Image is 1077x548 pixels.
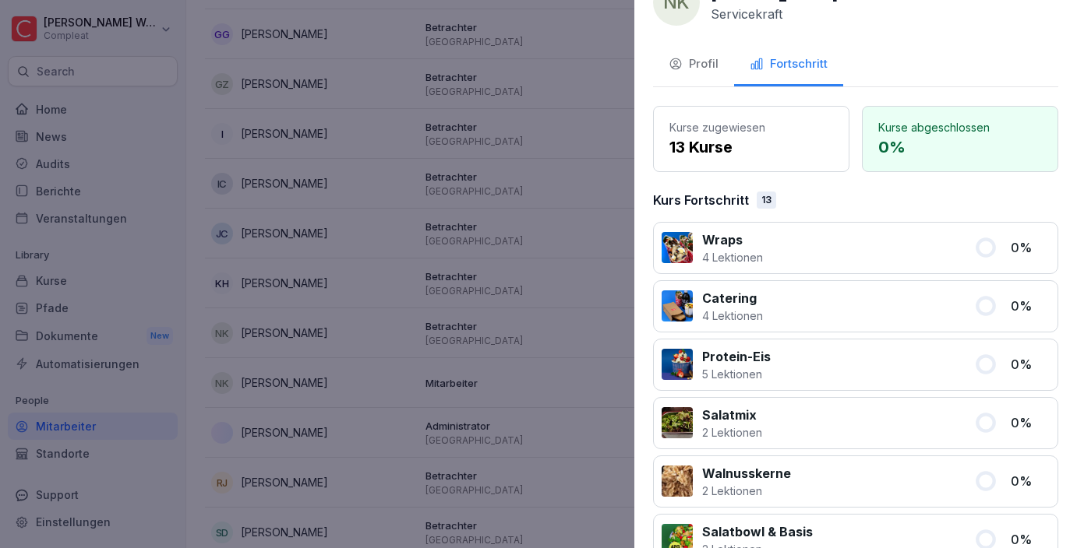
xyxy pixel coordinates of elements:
div: Profil [669,55,719,73]
p: 0 % [1011,472,1050,490]
p: 13 Kurse [669,135,833,159]
p: Salatbowl & Basis [702,522,813,541]
button: Profil [653,44,734,86]
button: Fortschritt [734,44,843,86]
p: Walnusskerne [702,464,791,483]
p: 0 % [1011,238,1050,257]
p: 0 % [1011,413,1050,432]
p: 4 Lektionen [702,249,763,265]
p: 0 % [878,135,1042,159]
p: Salatmix [702,406,762,424]
p: 0 % [1011,297,1050,315]
p: Servicekraft [711,6,782,22]
div: 13 [757,191,776,209]
p: Kurse zugewiesen [669,119,833,135]
p: 2 Lektionen [702,424,762,441]
p: Catering [702,289,763,307]
p: 0 % [1011,355,1050,374]
p: Kurs Fortschritt [653,191,749,209]
p: 2 Lektionen [702,483,791,499]
p: Protein-Eis [702,347,771,366]
p: Kurse abgeschlossen [878,119,1042,135]
p: Wraps [702,230,763,249]
div: Fortschritt [750,55,828,73]
p: 5 Lektionen [702,366,771,382]
p: 4 Lektionen [702,307,763,324]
